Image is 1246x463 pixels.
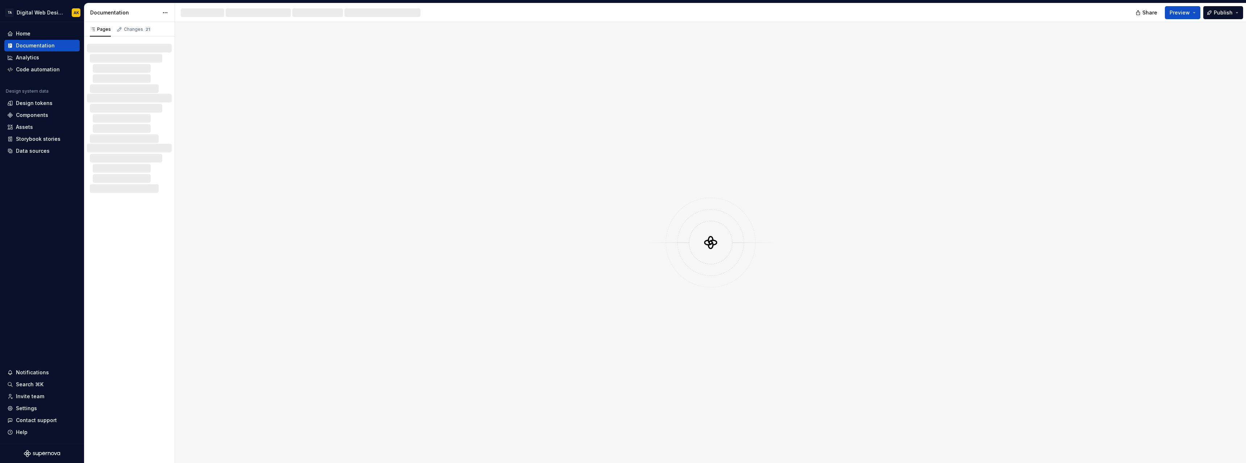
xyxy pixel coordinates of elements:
[145,26,151,32] span: 21
[1170,9,1190,16] span: Preview
[1132,6,1162,19] button: Share
[16,417,57,424] div: Contact support
[4,64,80,75] a: Code automation
[16,147,50,155] div: Data sources
[4,379,80,390] button: Search ⌘K
[16,30,30,37] div: Home
[16,405,37,412] div: Settings
[4,109,80,121] a: Components
[16,100,53,107] div: Design tokens
[90,9,159,16] div: Documentation
[4,52,80,63] a: Analytics
[4,391,80,402] a: Invite team
[16,66,60,73] div: Code automation
[90,26,111,32] div: Pages
[16,393,44,400] div: Invite team
[4,367,80,378] button: Notifications
[1203,6,1243,19] button: Publish
[16,135,60,143] div: Storybook stories
[16,429,28,436] div: Help
[16,42,55,49] div: Documentation
[16,369,49,376] div: Notifications
[1165,6,1200,19] button: Preview
[4,28,80,39] a: Home
[4,121,80,133] a: Assets
[4,414,80,426] button: Contact support
[74,10,79,16] div: AK
[124,26,151,32] div: Changes
[16,111,48,119] div: Components
[4,40,80,51] a: Documentation
[16,54,39,61] div: Analytics
[4,97,80,109] a: Design tokens
[4,403,80,414] a: Settings
[5,8,14,17] div: TA
[4,145,80,157] a: Data sources
[16,381,43,388] div: Search ⌘K
[24,450,60,457] svg: Supernova Logo
[16,123,33,131] div: Assets
[6,88,49,94] div: Design system data
[1214,9,1233,16] span: Publish
[17,9,63,16] div: Digital Web Design
[1,5,83,20] button: TADigital Web DesignAK
[4,133,80,145] a: Storybook stories
[1142,9,1157,16] span: Share
[4,426,80,438] button: Help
